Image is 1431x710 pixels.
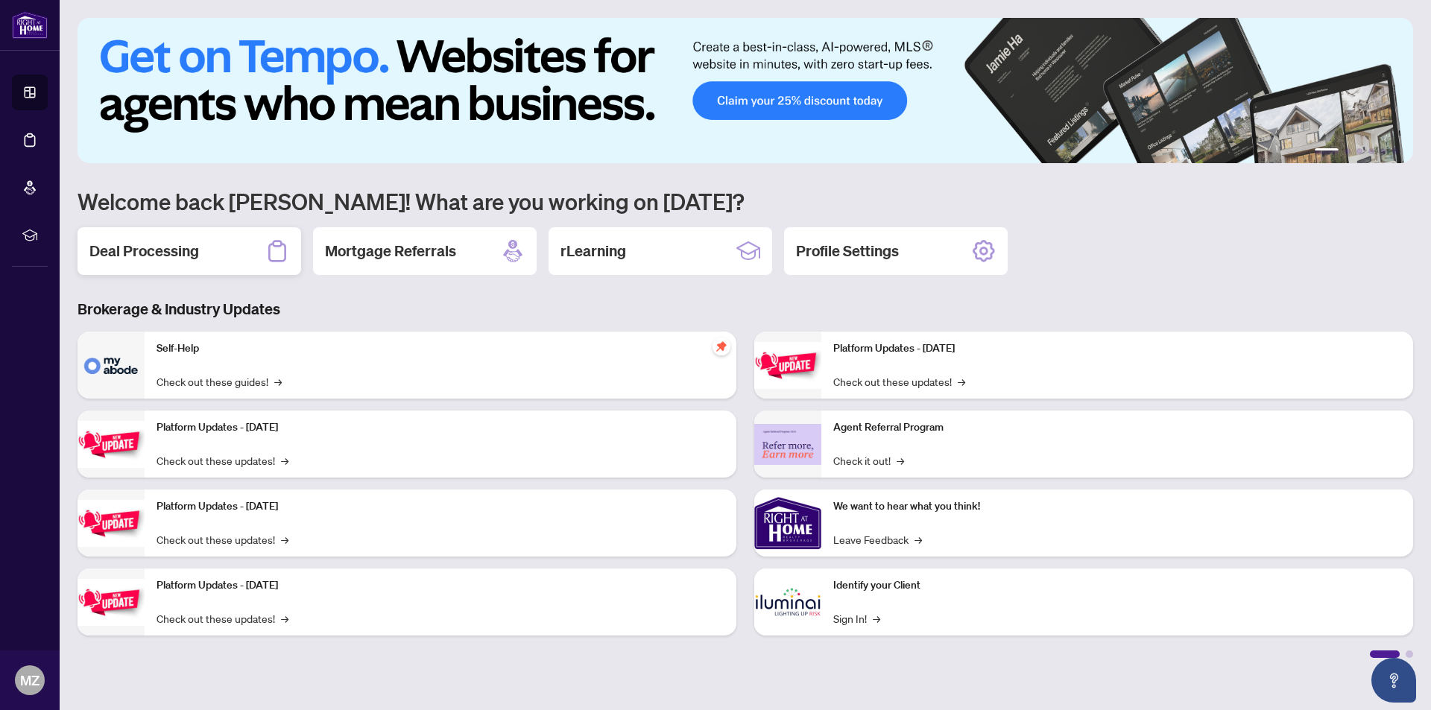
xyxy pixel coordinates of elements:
[958,373,965,390] span: →
[1392,148,1398,154] button: 6
[754,489,821,557] img: We want to hear what you think!
[157,340,724,357] p: Self-Help
[325,241,456,262] h2: Mortgage Referrals
[1380,148,1386,154] button: 5
[754,424,821,465] img: Agent Referral Program
[833,498,1401,515] p: We want to hear what you think!
[78,18,1413,163] img: Slide 0
[157,419,724,436] p: Platform Updates - [DATE]
[754,568,821,635] img: Identify your Client
[157,452,288,469] a: Check out these updates!→
[78,299,1413,320] h3: Brokerage & Industry Updates
[914,531,922,548] span: →
[281,531,288,548] span: →
[897,452,904,469] span: →
[89,241,199,262] h2: Deal Processing
[281,610,288,627] span: →
[78,187,1413,215] h1: Welcome back [PERSON_NAME]! What are you working on [DATE]?
[1315,148,1339,154] button: 1
[1356,148,1362,154] button: 3
[796,241,899,262] h2: Profile Settings
[157,373,282,390] a: Check out these guides!→
[78,579,145,626] img: Platform Updates - July 8, 2025
[1371,658,1416,703] button: Open asap
[833,373,965,390] a: Check out these updates!→
[20,670,40,691] span: MZ
[833,419,1401,436] p: Agent Referral Program
[1345,148,1351,154] button: 2
[78,500,145,547] img: Platform Updates - July 21, 2025
[833,577,1401,594] p: Identify your Client
[281,452,288,469] span: →
[157,577,724,594] p: Platform Updates - [DATE]
[833,531,922,548] a: Leave Feedback→
[78,332,145,399] img: Self-Help
[1368,148,1374,154] button: 4
[833,452,904,469] a: Check it out!→
[157,610,288,627] a: Check out these updates!→
[560,241,626,262] h2: rLearning
[754,342,821,389] img: Platform Updates - June 23, 2025
[873,610,880,627] span: →
[274,373,282,390] span: →
[12,11,48,39] img: logo
[833,610,880,627] a: Sign In!→
[833,340,1401,357] p: Platform Updates - [DATE]
[157,531,288,548] a: Check out these updates!→
[78,421,145,468] img: Platform Updates - September 16, 2025
[157,498,724,515] p: Platform Updates - [DATE]
[713,337,730,355] span: pushpin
